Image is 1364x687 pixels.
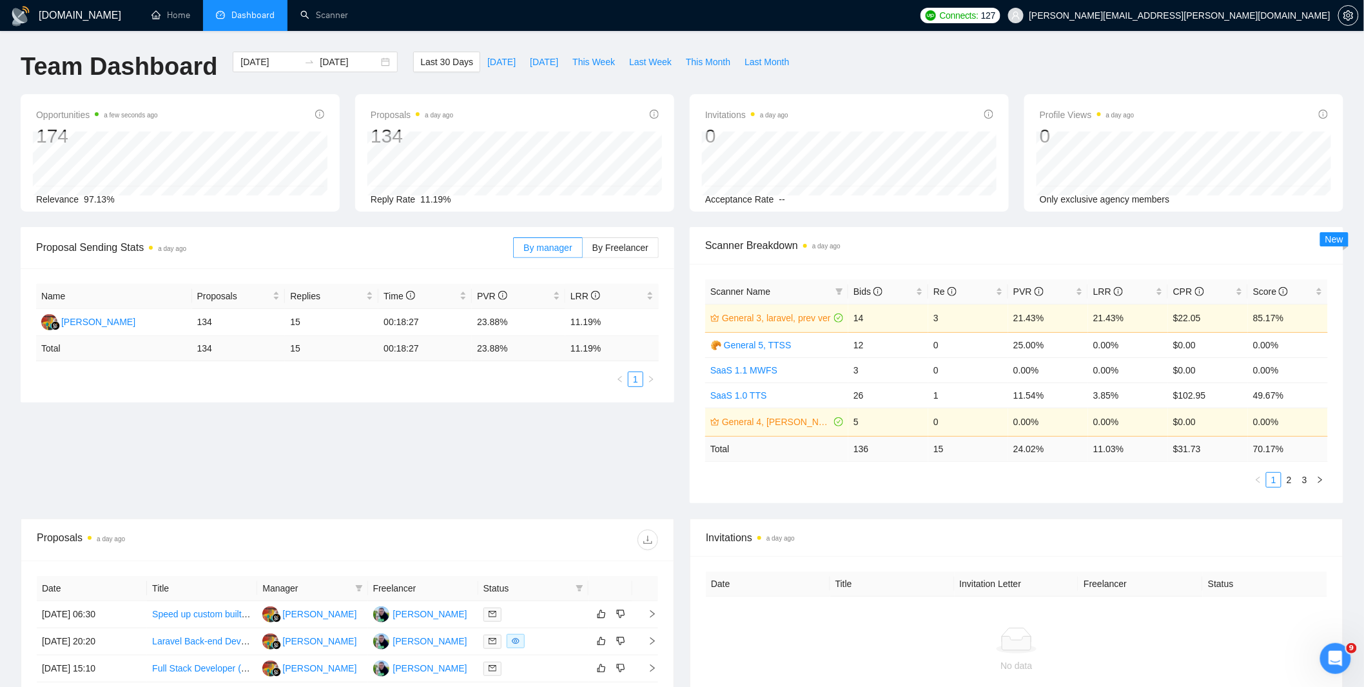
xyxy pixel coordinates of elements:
[373,662,467,673] a: OI[PERSON_NAME]
[1040,107,1135,123] span: Profile Views
[612,372,628,387] li: Previous Page
[1320,643,1351,674] iframe: Intercom live chat
[1173,286,1203,297] span: CPR
[197,289,271,303] span: Proposals
[262,606,278,622] img: IH
[480,52,523,72] button: [DATE]
[1114,287,1123,296] span: info-circle
[1040,124,1135,148] div: 0
[565,336,659,361] td: 11.19 %
[638,535,658,545] span: download
[616,636,625,646] span: dislike
[592,243,648,253] span: By Freelancer
[373,633,389,650] img: OI
[848,436,928,461] td: 136
[1168,408,1248,436] td: $0.00
[240,55,299,69] input: Start date
[716,659,1317,673] div: No data
[1282,473,1296,487] a: 2
[489,664,496,672] span: mail
[710,417,719,426] span: crown
[272,613,281,622] img: gigradar-bm.png
[393,607,467,621] div: [PERSON_NAME]
[928,357,1008,383] td: 0
[36,336,192,361] td: Total
[928,408,1008,436] td: 0
[1339,10,1358,21] span: setting
[152,609,395,619] a: Speed up custom built PHP website that is preforming slowly
[1254,476,1262,484] span: left
[37,576,147,601] th: Date
[373,606,389,622] img: OI
[285,336,378,361] td: 15
[1168,436,1248,461] td: $ 31.73
[1168,357,1248,383] td: $0.00
[523,52,565,72] button: [DATE]
[1008,383,1088,408] td: 11.54%
[705,107,788,123] span: Invitations
[373,635,467,646] a: OI[PERSON_NAME]
[320,55,378,69] input: End date
[830,572,955,597] th: Title
[613,661,628,676] button: dislike
[472,336,565,361] td: 23.88 %
[647,375,655,383] span: right
[378,309,472,336] td: 00:18:27
[597,636,606,646] span: like
[710,286,770,297] span: Scanner Name
[37,601,147,628] td: [DATE] 06:30
[368,576,478,601] th: Freelancer
[833,282,846,301] span: filter
[1298,473,1312,487] a: 3
[643,372,659,387] li: Next Page
[1279,287,1288,296] span: info-circle
[928,304,1008,332] td: 3
[37,655,147,682] td: [DATE] 15:10
[282,661,356,675] div: [PERSON_NAME]
[152,636,359,646] a: Laravel Back-end Developer with CI/CD Experience
[933,286,957,297] span: Re
[1195,287,1204,296] span: info-circle
[638,530,658,550] button: download
[36,284,192,309] th: Name
[523,243,572,253] span: By manager
[629,55,672,69] span: Last Week
[285,309,378,336] td: 15
[616,609,625,619] span: dislike
[591,291,600,300] span: info-circle
[355,584,363,592] span: filter
[679,52,737,72] button: This Month
[1013,286,1044,297] span: PVR
[628,372,643,387] li: 1
[1008,357,1088,383] td: 0.00%
[10,6,31,26] img: logo
[413,52,480,72] button: Last 30 Days
[262,633,278,650] img: IH
[420,55,473,69] span: Last 30 Days
[737,52,796,72] button: Last Month
[147,601,257,628] td: Speed up custom built PHP website that is preforming slowly
[955,572,1079,597] th: Invitation Letter
[613,606,628,622] button: dislike
[1088,383,1168,408] td: 3.85%
[722,415,832,429] a: General 4, [PERSON_NAME], [PERSON_NAME], prev ver
[597,609,606,619] span: like
[512,637,520,645] span: eye
[597,663,606,673] span: like
[304,57,315,67] span: swap-right
[282,634,356,648] div: [PERSON_NAME]
[1251,472,1266,488] button: left
[710,390,767,401] a: SaaS 1.0 TTS
[192,284,286,309] th: Proposals
[1281,472,1297,488] li: 2
[315,110,324,119] span: info-circle
[41,316,135,326] a: IH[PERSON_NAME]
[1078,572,1203,597] th: Freelancer
[1316,476,1324,484] span: right
[36,194,79,204] span: Relevance
[835,288,843,295] span: filter
[498,291,507,300] span: info-circle
[706,530,1327,546] span: Invitations
[104,112,157,119] time: a few seconds ago
[594,633,609,649] button: like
